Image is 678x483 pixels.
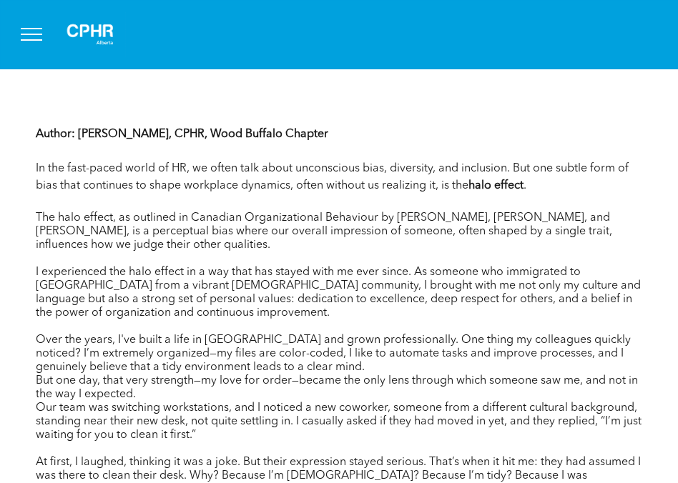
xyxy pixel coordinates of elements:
strong: : [PERSON_NAME], CPHR, Wood Buffalo Chapter [72,129,328,140]
img: A white background with a few lines on it [54,11,126,57]
span: Our team was switching workstations, and I noticed a new coworker, someone from a different cultu... [36,402,642,441]
span: But one day, that very strength—my love for order—became the only lens through which someone saw ... [36,375,638,400]
span: Over the years, I've built a life in [GEOGRAPHIC_DATA] and grown professionally. One thing my col... [36,334,631,373]
strong: Author [36,129,72,140]
strong: halo effect [468,180,524,191]
button: menu [13,16,50,53]
p: In the fast-paced world of HR, we often talk about unconscious bias, diversity, and inclusion. Bu... [36,160,642,194]
span: The halo effect, as outlined in Canadian Organizational Behaviour by [PERSON_NAME], [PERSON_NAME]... [36,212,612,251]
span: I experienced the halo effect in a way that has stayed with me ever since. As someone who immigra... [36,267,641,319]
